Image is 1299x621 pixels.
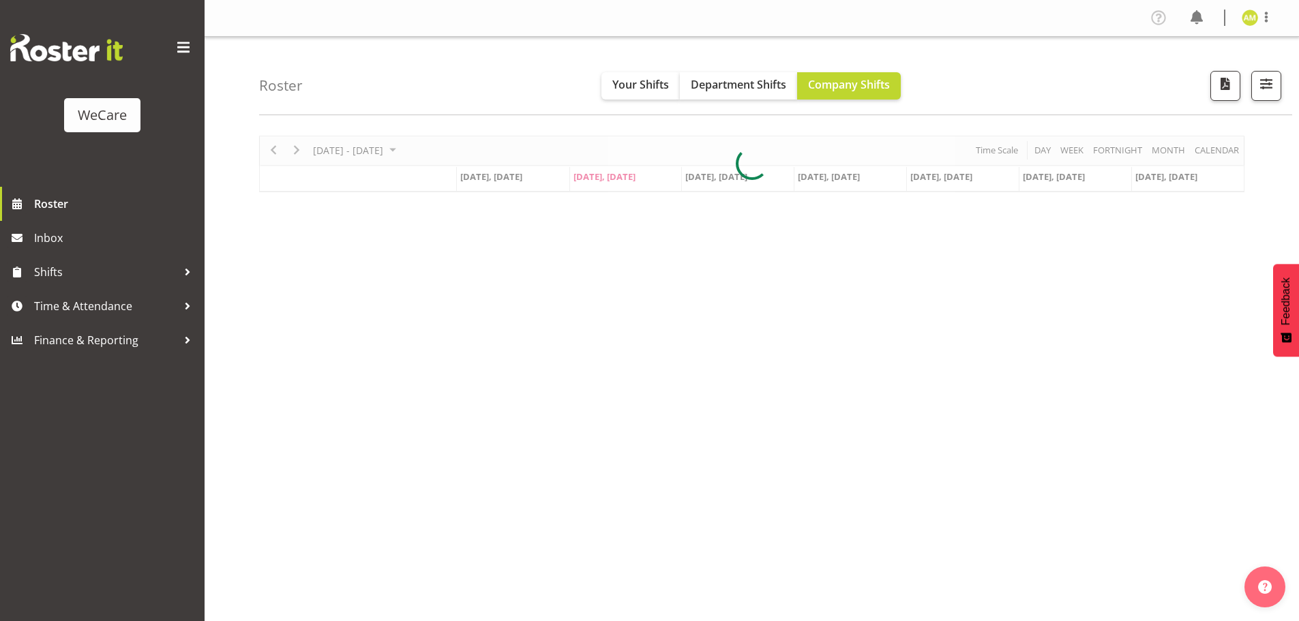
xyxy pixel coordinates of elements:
[259,78,303,93] h4: Roster
[1258,580,1272,594] img: help-xxl-2.png
[1251,71,1281,101] button: Filter Shifts
[1242,10,1258,26] img: antonia-mao10998.jpg
[1210,71,1240,101] button: Download a PDF of the roster according to the set date range.
[34,330,177,350] span: Finance & Reporting
[1273,264,1299,357] button: Feedback - Show survey
[691,77,786,92] span: Department Shifts
[78,105,127,125] div: WeCare
[34,262,177,282] span: Shifts
[34,296,177,316] span: Time & Attendance
[797,72,901,100] button: Company Shifts
[808,77,890,92] span: Company Shifts
[34,228,198,248] span: Inbox
[601,72,680,100] button: Your Shifts
[680,72,797,100] button: Department Shifts
[1280,277,1292,325] span: Feedback
[10,34,123,61] img: Rosterit website logo
[34,194,198,214] span: Roster
[612,77,669,92] span: Your Shifts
